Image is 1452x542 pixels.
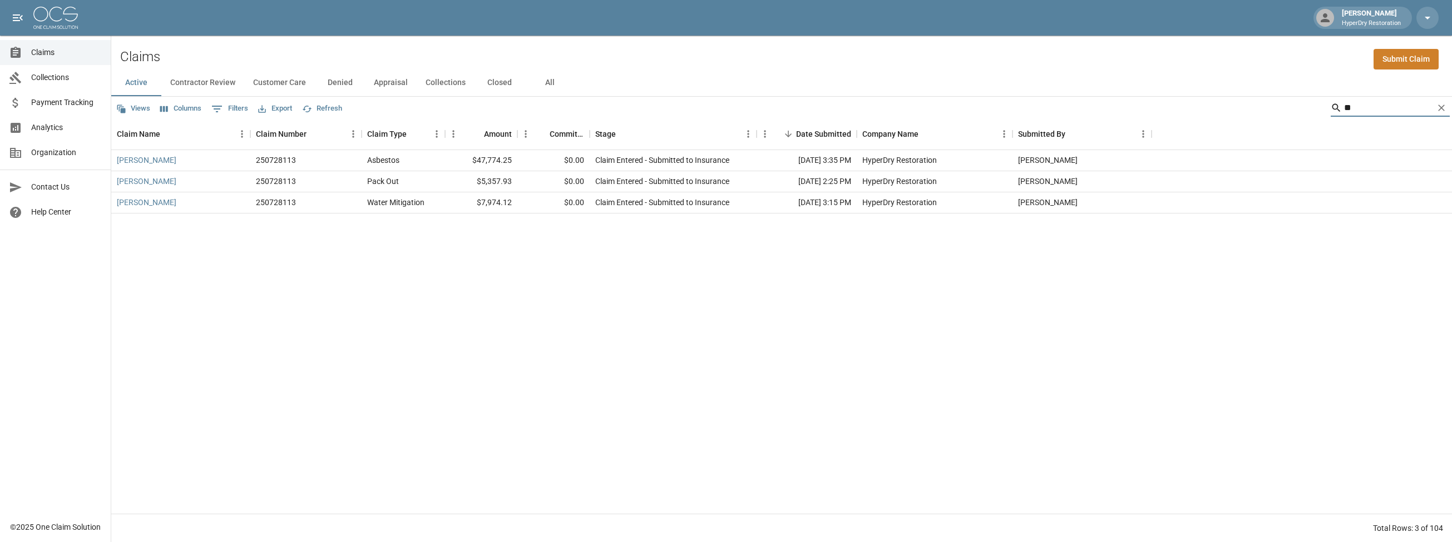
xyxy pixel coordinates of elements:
div: Date Submitted [796,118,851,150]
button: Contractor Review [161,69,244,96]
span: Analytics [31,122,102,133]
span: Help Center [31,206,102,218]
div: Company Name [862,118,918,150]
div: Claim Number [256,118,307,150]
p: HyperDry Restoration [1342,19,1401,28]
div: Submitted By [1018,118,1065,150]
button: Denied [315,69,365,96]
button: Sort [468,126,484,142]
div: Claim Type [367,118,407,150]
div: Claim Name [111,118,250,150]
button: Menu [757,126,773,142]
div: $0.00 [517,171,590,192]
div: Claim Entered - Submitted to Insurance [595,155,729,166]
button: Active [111,69,161,96]
button: Sort [307,126,322,142]
div: HyperDry Restoration [862,176,937,187]
button: Menu [345,126,362,142]
div: Claim Entered - Submitted to Insurance [595,176,729,187]
button: Menu [517,126,534,142]
button: Menu [740,126,757,142]
button: Closed [475,69,525,96]
div: Claim Number [250,118,362,150]
a: [PERSON_NAME] [117,155,176,166]
button: Menu [445,126,462,142]
a: [PERSON_NAME] [117,176,176,187]
button: Menu [996,126,1013,142]
button: Show filters [209,100,251,118]
div: Committed Amount [550,118,584,150]
div: [PERSON_NAME] [1337,8,1405,28]
div: Search [1331,99,1450,119]
div: Company Name [857,118,1013,150]
button: Menu [1135,126,1152,142]
div: Committed Amount [517,118,590,150]
div: 250728113 [256,176,296,187]
img: ocs-logo-white-transparent.png [33,7,78,29]
button: Sort [407,126,422,142]
div: Total Rows: 3 of 104 [1373,523,1443,534]
a: [PERSON_NAME] [117,197,176,208]
a: Submit Claim [1374,49,1439,69]
div: Claim Type [362,118,445,150]
div: $0.00 [517,150,590,171]
button: Clear [1433,100,1450,116]
div: $5,357.93 [445,171,517,192]
div: © 2025 One Claim Solution [10,521,101,533]
div: 250728113 [256,197,296,208]
div: Stage [595,118,616,150]
div: Asbestos [367,155,399,166]
button: Select columns [157,100,204,117]
button: All [525,69,575,96]
button: Sort [1065,126,1081,142]
div: $0.00 [517,192,590,213]
div: HyperDry Restoration [862,155,937,166]
span: Contact Us [31,181,102,193]
div: Date Submitted [757,118,857,150]
div: Stage [590,118,757,150]
div: Submitted By [1013,118,1152,150]
div: [DATE] 2:25 PM [757,171,857,192]
span: Claims [31,47,102,58]
div: Amount [484,118,512,150]
div: 250728113 [256,155,296,166]
div: [DATE] 3:35 PM [757,150,857,171]
div: Claim Entered - Submitted to Insurance [595,197,729,208]
div: HyperDry Restoration [862,197,937,208]
div: Ana Espino [1018,197,1078,208]
span: Organization [31,147,102,158]
button: Refresh [299,100,345,117]
div: Carson Cullen [1018,176,1078,187]
span: Collections [31,72,102,83]
div: Claim Name [117,118,160,150]
button: Views [113,100,153,117]
div: $47,774.25 [445,150,517,171]
div: $7,974.12 [445,192,517,213]
button: Menu [234,126,250,142]
button: Sort [534,126,550,142]
button: Menu [428,126,445,142]
div: [DATE] 3:15 PM [757,192,857,213]
div: Pack Out [367,176,399,187]
button: Sort [616,126,631,142]
button: Sort [781,126,796,142]
button: Appraisal [365,69,417,96]
span: Payment Tracking [31,97,102,108]
button: Sort [918,126,934,142]
button: Sort [160,126,176,142]
button: Customer Care [244,69,315,96]
div: Amount [445,118,517,150]
div: dynamic tabs [111,69,1452,96]
h2: Claims [120,49,160,65]
button: Collections [417,69,475,96]
button: Export [255,100,295,117]
div: Trevor Cullen [1018,155,1078,166]
button: open drawer [7,7,29,29]
div: Water Mitigation [367,197,424,208]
